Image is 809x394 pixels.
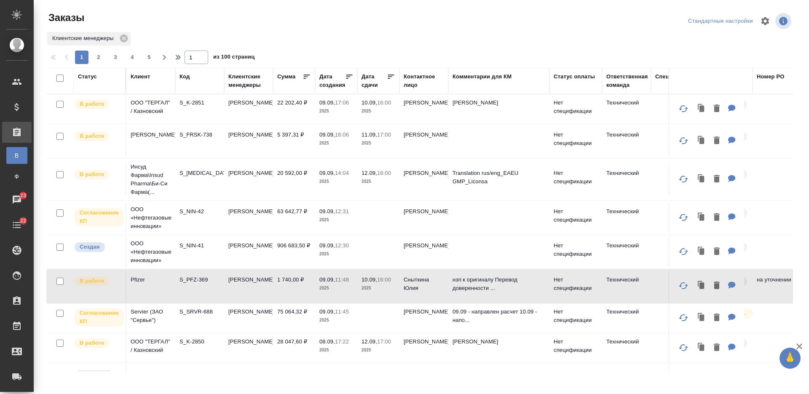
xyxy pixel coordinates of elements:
button: Для КМ: Березкина Эрджон Кажуханов [724,100,740,118]
td: Нет спецификации [549,165,602,194]
td: Технический [602,303,651,333]
p: Suprobion_inf.letter_apostille+PoA_пе... [453,370,545,378]
button: Клонировать [694,209,710,226]
td: Нет спецификации [549,333,602,363]
button: Для КМ: Закусило Ганна [724,339,740,356]
p: 2025 [362,139,395,147]
span: Настроить таблицу [755,11,775,31]
p: ООО «Нефтегазовые инновации» [131,239,171,265]
td: [PERSON_NAME] [399,333,448,363]
button: Обновить [673,207,694,228]
td: Технический [602,271,651,301]
button: Клонировать [694,309,710,327]
span: 4 [126,53,139,62]
td: [PERSON_NAME] [399,303,448,333]
td: [PERSON_NAME] [224,303,273,333]
p: 09.09, [319,208,335,214]
div: Выставляется автоматически для первых 3 заказов нового контактного лица. Особое внимание [700,308,748,319]
p: 2025 [362,107,395,115]
p: 17:06 [335,99,349,106]
button: Удалить [710,243,724,260]
p: 17:00 [377,131,391,138]
button: 🙏 [780,348,801,369]
p: 08.09, [319,370,335,377]
p: ООО «Нефтегазовые инновации» [131,205,171,231]
p: Выполнен [80,371,108,379]
td: [PERSON_NAME] [224,203,273,233]
button: Удалить [710,339,724,356]
div: Комментарии для КМ [453,72,512,81]
p: 2025 [319,250,353,258]
p: [PERSON_NAME] [453,99,545,107]
p: Translation rus/eng_EAEU GMP_Liconsa [453,169,545,186]
p: 2025 [319,216,353,224]
td: [PERSON_NAME] [399,94,448,124]
p: S_SRVR-688 [179,308,220,316]
p: 2025 [319,316,353,324]
a: Ф [6,168,27,185]
div: Код [179,72,190,81]
div: Клиентские менеджеры [228,72,269,89]
button: Клонировать [694,339,710,356]
p: нзп к оригиналу Перевод доверенности ... [453,276,545,292]
p: S_BUH-387 [179,370,220,378]
p: S_PFZ-369 [179,276,220,284]
td: [PERSON_NAME] [224,333,273,363]
td: [PERSON_NAME] [399,237,448,267]
button: Удалить [710,277,724,295]
td: [PERSON_NAME] [399,165,448,194]
span: из 100 страниц [213,52,254,64]
button: Клонировать [694,171,710,188]
p: 09.09, [319,308,335,315]
div: Выставляет ПМ после принятия заказа от КМа [74,338,121,349]
td: 28 047,60 ₽ [273,333,315,363]
button: Клонировать [694,100,710,118]
span: Ф [11,172,23,181]
td: Технический [602,165,651,194]
button: 3 [109,51,122,64]
button: Для КМ: нзп к оригиналу Перевод доверенности и нотариальное заверение [724,277,740,295]
td: 75 064,32 ₽ [273,303,315,333]
p: S_NIN-41 [179,241,220,250]
p: 16:00 [377,170,391,176]
p: В работе [80,100,104,108]
p: Инсуд Фарма\Insud Pharma\Би-Си Фарма(... [131,163,171,196]
button: Удалить [710,100,724,118]
p: S_K-2851 [179,99,220,107]
td: Технический [602,126,651,156]
div: Выставляет ПМ после принятия заказа от КМа [74,169,121,180]
p: Согласование КП [80,209,119,225]
p: S_[MEDICAL_DATA]-35 [179,169,220,177]
p: 16:06 [335,131,349,138]
p: 09.09, [319,242,335,249]
p: 14:04 [335,170,349,176]
td: [PERSON_NAME] [224,94,273,124]
div: Номер PO [757,72,784,81]
button: Обновить [673,131,694,151]
p: ООО "ТЕРГАЛ" / Казновский [131,99,171,115]
p: 2025 [319,107,353,115]
button: Обновить [673,308,694,328]
div: Выставляет ПМ после принятия заказа от КМа [74,99,121,110]
p: 09.09, [362,370,377,377]
div: Клиент [131,72,150,81]
p: В работе [80,277,104,285]
p: 2025 [319,139,353,147]
div: Выставляет ПМ после принятия заказа от КМа [74,276,121,287]
td: 63 642,77 ₽ [273,203,315,233]
p: В работе [80,339,104,347]
p: 10.09, [362,99,377,106]
p: 11.09, [362,131,377,138]
button: Обновить [673,241,694,262]
div: split button [686,15,755,28]
p: 15:00 [377,370,391,377]
button: 4 [126,51,139,64]
td: на уточнении [753,271,801,301]
p: 11:45 [335,308,349,315]
p: Pfizer [131,276,171,284]
span: 5 [142,53,156,62]
span: 3 [109,53,122,62]
td: Нет спецификации [549,271,602,301]
button: Удалить [710,309,724,327]
button: Удалить [710,371,724,389]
